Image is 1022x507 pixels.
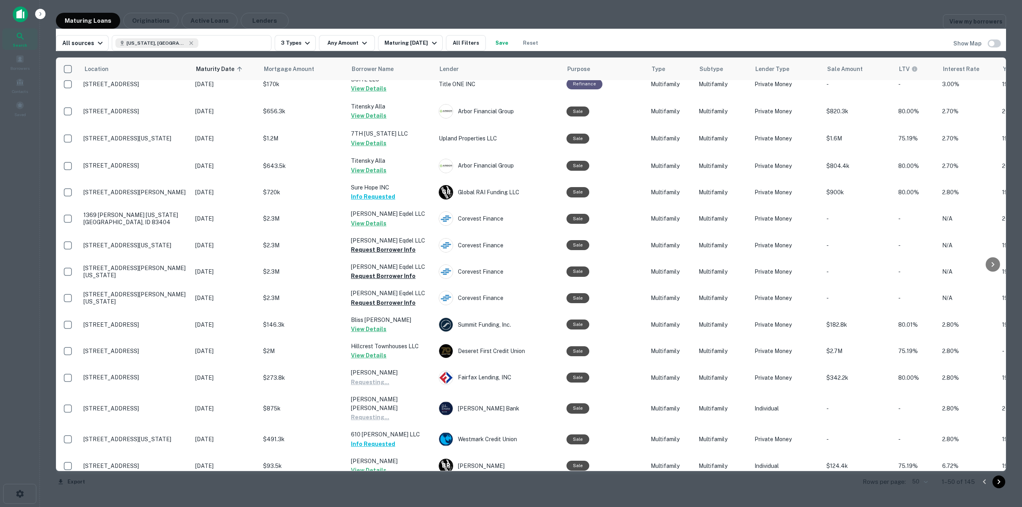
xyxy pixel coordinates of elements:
a: View my borrowers [943,14,1006,29]
p: [PERSON_NAME] [PERSON_NAME] [351,395,431,412]
span: Saved [14,111,26,118]
div: Corevest Finance [439,238,559,253]
div: Sale [566,373,589,383]
p: [PERSON_NAME] [351,457,431,466]
p: $2.3M [263,241,343,250]
p: Multifamily [699,462,747,470]
p: Private Money [755,241,818,250]
p: 2.80% [942,404,994,413]
span: Lender Type [755,64,789,74]
p: [STREET_ADDRESS][PERSON_NAME][US_STATE] [83,291,187,305]
p: 3.00% [942,80,994,89]
p: N/A [942,294,994,302]
button: All Filters [446,35,486,51]
p: [DATE] [195,134,255,143]
p: $2.3M [263,294,343,302]
button: Reset [518,35,543,51]
iframe: Chat Widget [982,418,1022,456]
p: Upland Properties LLC [439,134,559,143]
p: $146.3k [263,320,343,329]
p: $804.4k [826,162,890,170]
div: Maturing [DATE] [384,38,439,48]
p: [STREET_ADDRESS] [83,162,187,169]
div: Sale [566,266,589,276]
p: [DATE] [195,188,255,197]
p: 1369 [PERSON_NAME] [US_STATE][GEOGRAPHIC_DATA], ID 83404 [83,211,187,226]
div: [PERSON_NAME] [439,459,559,473]
img: picture [439,212,453,225]
p: Multifamily [699,267,747,276]
p: Private Money [755,134,818,143]
p: [STREET_ADDRESS][US_STATE] [83,242,187,249]
p: [PERSON_NAME] Eqdel LLC [351,209,431,218]
button: View Details [351,324,386,334]
p: $491.3k [263,435,343,444]
p: Private Money [755,435,818,444]
p: N/A [942,267,994,276]
div: Sale [566,346,589,356]
span: - [898,81,901,87]
p: [DATE] [195,80,255,89]
p: [DATE] [195,214,255,223]
p: [DATE] [195,320,255,329]
div: Corevest Finance [439,291,559,305]
div: [PERSON_NAME] Bank [439,401,559,416]
span: Type [652,64,665,74]
span: Search [13,42,27,48]
p: [DATE] [195,107,255,116]
p: [PERSON_NAME] [351,368,431,377]
p: Multifamily [699,188,747,197]
p: [STREET_ADDRESS] [83,462,187,470]
p: [PERSON_NAME] Eqdel LLC [351,289,431,298]
p: 2.70% [942,162,994,170]
div: Sale [566,434,589,444]
p: $820.3k [826,107,890,116]
span: 80.01% [898,322,918,328]
p: Titensky Alla [351,102,431,111]
p: Multifamily [651,373,691,382]
button: View Details [351,166,386,175]
span: 75.19% [898,348,918,354]
p: Individual [755,462,818,470]
p: - [826,80,890,89]
p: $170k [263,80,343,89]
p: $1.6M [826,134,890,143]
p: Private Money [755,214,818,223]
span: Contacts [12,88,28,95]
p: 7TH [US_STATE] LLC [351,129,431,138]
span: Purpose [567,64,590,74]
p: [STREET_ADDRESS] [83,321,187,328]
p: [STREET_ADDRESS] [83,108,187,115]
button: View Details [351,84,386,93]
p: [STREET_ADDRESS][PERSON_NAME][US_STATE] [83,264,187,279]
p: Multifamily [699,80,747,89]
div: Sale [566,403,589,413]
p: Multifamily [651,435,691,444]
p: Multifamily [699,107,747,116]
p: [DATE] [195,373,255,382]
div: Sale [566,134,589,144]
button: Originations [123,13,178,29]
p: Multifamily [699,214,747,223]
button: Request Borrower Info [351,245,416,254]
img: picture [439,402,453,415]
p: Multifamily [699,435,747,444]
span: Borrowers [10,65,30,71]
button: Active Loans [182,13,238,29]
p: [DATE] [195,462,255,470]
span: - [898,268,901,275]
p: $182.8k [826,320,890,329]
div: Sale [566,240,589,250]
p: Multifamily [651,267,691,276]
div: Arbor Financial Group [439,159,559,173]
button: Maturing Loans [56,13,120,29]
button: Any Amount [319,35,375,51]
p: Multifamily [651,320,691,329]
span: - [898,295,901,301]
p: Individual [755,404,818,413]
p: $2.3M [263,214,343,223]
img: picture [439,105,453,118]
p: [STREET_ADDRESS][US_STATE] [83,135,187,142]
p: N/A [942,241,994,250]
button: Go to next page [992,475,1005,488]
